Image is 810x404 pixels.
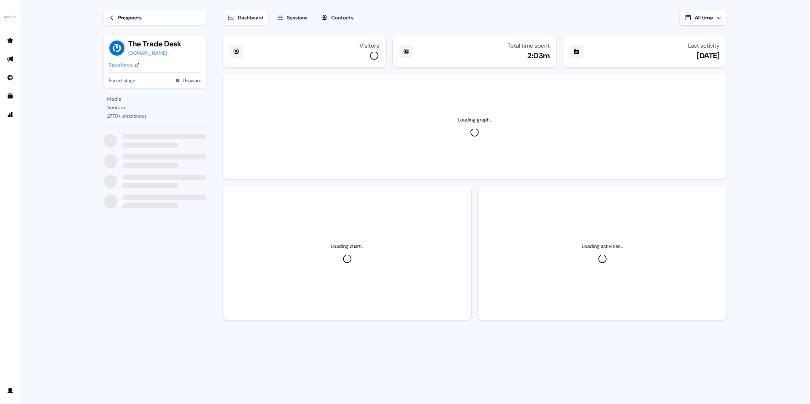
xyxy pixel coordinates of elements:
button: The Trade Desk [128,39,181,49]
div: Sessions [287,13,308,22]
button: Dashboard [223,10,268,25]
button: All time [680,10,726,25]
a: Go to prospects [3,34,17,47]
span: Funnel stage: [109,76,136,85]
button: Sessions [272,10,313,25]
a: Prospects [104,10,206,25]
div: Media [107,95,203,103]
div: Dashboard [238,13,263,22]
div: Contacts [331,13,354,22]
div: 2:03m [527,51,550,61]
a: Go to outbound experience [3,52,17,66]
div: Loading graph... [458,116,492,124]
button: Contacts [316,10,359,25]
div: Ventura [107,103,203,112]
div: Loading activities... [582,242,623,250]
div: Loading chart... [331,242,363,250]
div: Salesforce [109,61,133,69]
div: Prospects [118,13,142,22]
div: Visitors [359,42,379,49]
a: Salesforce [109,61,140,69]
div: 2770 + employees [107,112,203,120]
a: Go to templates [3,89,17,103]
a: Go to attribution [3,108,17,121]
span: All time [695,14,713,21]
div: [DATE] [697,51,720,61]
div: Last activity [688,42,720,49]
a: Go to Inbound [3,71,17,84]
a: Go to profile [3,384,17,397]
a: [DOMAIN_NAME] [128,49,181,57]
button: Unaware [183,76,201,85]
div: Total time spent [508,42,550,49]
